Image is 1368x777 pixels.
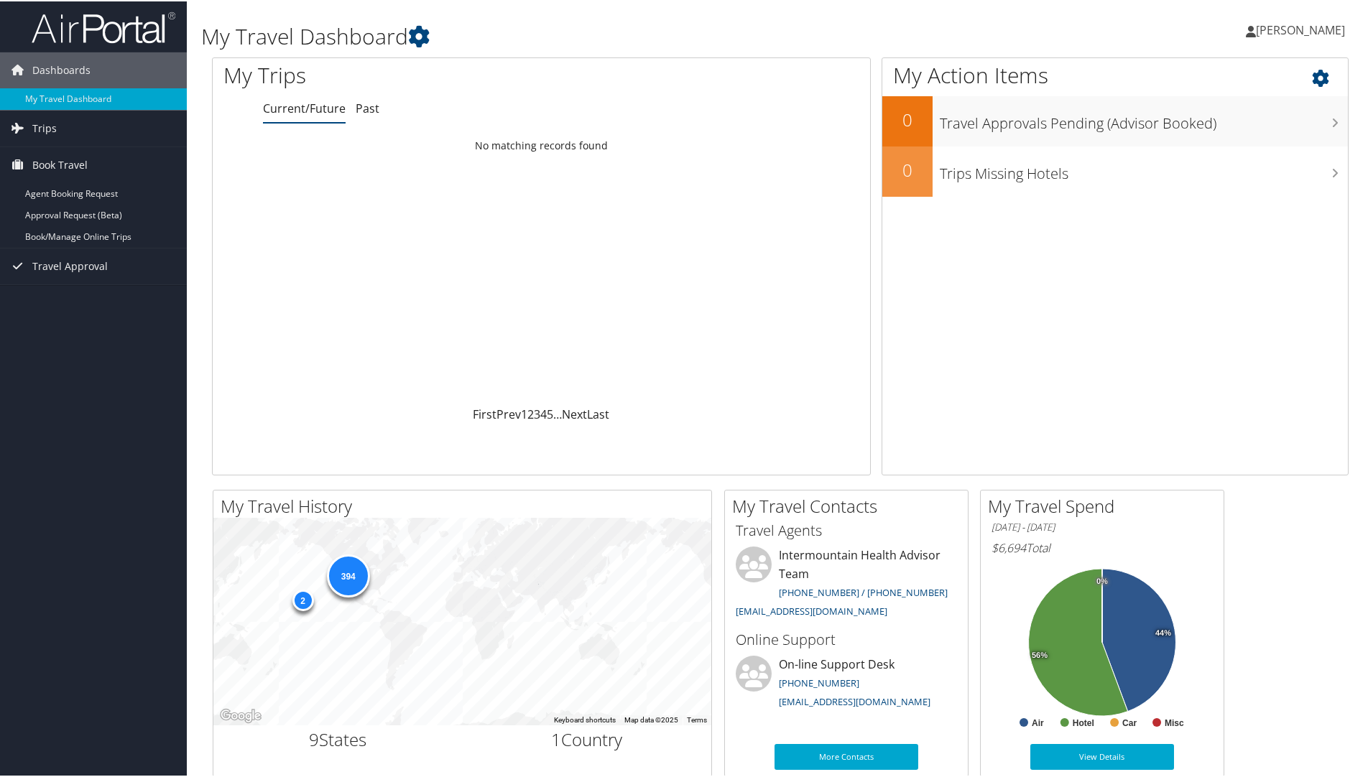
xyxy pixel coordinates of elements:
span: Travel Approval [32,247,108,283]
a: Terms (opens in new tab) [687,715,707,722]
button: Keyboard shortcuts [554,714,616,724]
a: First [473,405,496,421]
a: [PHONE_NUMBER] / [PHONE_NUMBER] [779,585,948,597]
span: Map data ©2025 [624,715,678,722]
tspan: 0% [1096,576,1108,585]
h3: Travel Agents [736,519,957,539]
span: Trips [32,109,57,145]
a: [EMAIL_ADDRESS][DOMAIN_NAME] [779,694,930,707]
h1: My Trips [223,59,586,89]
a: 2 [527,405,534,421]
a: 5 [547,405,553,421]
h3: Trips Missing Hotels [940,155,1348,182]
a: More Contacts [775,743,918,768]
h2: My Travel History [221,493,711,517]
span: 1 [551,726,561,750]
h2: States [224,726,452,750]
text: Car [1122,717,1137,727]
h1: My Travel Dashboard [201,20,974,50]
li: Intermountain Health Advisor Team [729,545,964,622]
a: 1 [521,405,527,421]
a: Open this area in Google Maps (opens a new window) [217,705,264,724]
a: Past [356,99,379,115]
span: $6,694 [992,539,1026,554]
td: No matching records found [213,131,870,157]
span: Dashboards [32,51,91,87]
a: 0Travel Approvals Pending (Advisor Booked) [882,95,1348,145]
a: Last [587,405,609,421]
a: Current/Future [263,99,346,115]
a: [PHONE_NUMBER] [779,675,859,688]
tspan: 56% [1032,650,1048,659]
text: Air [1032,717,1044,727]
h6: [DATE] - [DATE] [992,519,1213,533]
img: Google [217,705,264,724]
span: Book Travel [32,146,88,182]
h2: My Travel Contacts [732,493,968,517]
img: airportal-logo.png [32,9,175,43]
h2: 0 [882,157,933,181]
li: On-line Support Desk [729,654,964,713]
text: Hotel [1073,717,1094,727]
a: View Details [1030,743,1174,768]
a: [PERSON_NAME] [1246,7,1359,50]
a: 0Trips Missing Hotels [882,145,1348,195]
div: 2 [292,587,313,609]
h2: My Travel Spend [988,493,1224,517]
h6: Total [992,539,1213,554]
h2: Country [473,726,701,750]
a: 3 [534,405,540,421]
h3: Online Support [736,628,957,648]
h3: Travel Approvals Pending (Advisor Booked) [940,105,1348,132]
tspan: 44% [1155,628,1171,636]
div: 394 [326,553,369,596]
span: [PERSON_NAME] [1256,21,1345,37]
h2: 0 [882,106,933,131]
a: [EMAIL_ADDRESS][DOMAIN_NAME] [736,603,887,616]
span: … [553,405,562,421]
a: Prev [496,405,521,421]
a: Next [562,405,587,421]
text: Misc [1165,717,1184,727]
a: 4 [540,405,547,421]
h1: My Action Items [882,59,1348,89]
span: 9 [309,726,319,750]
